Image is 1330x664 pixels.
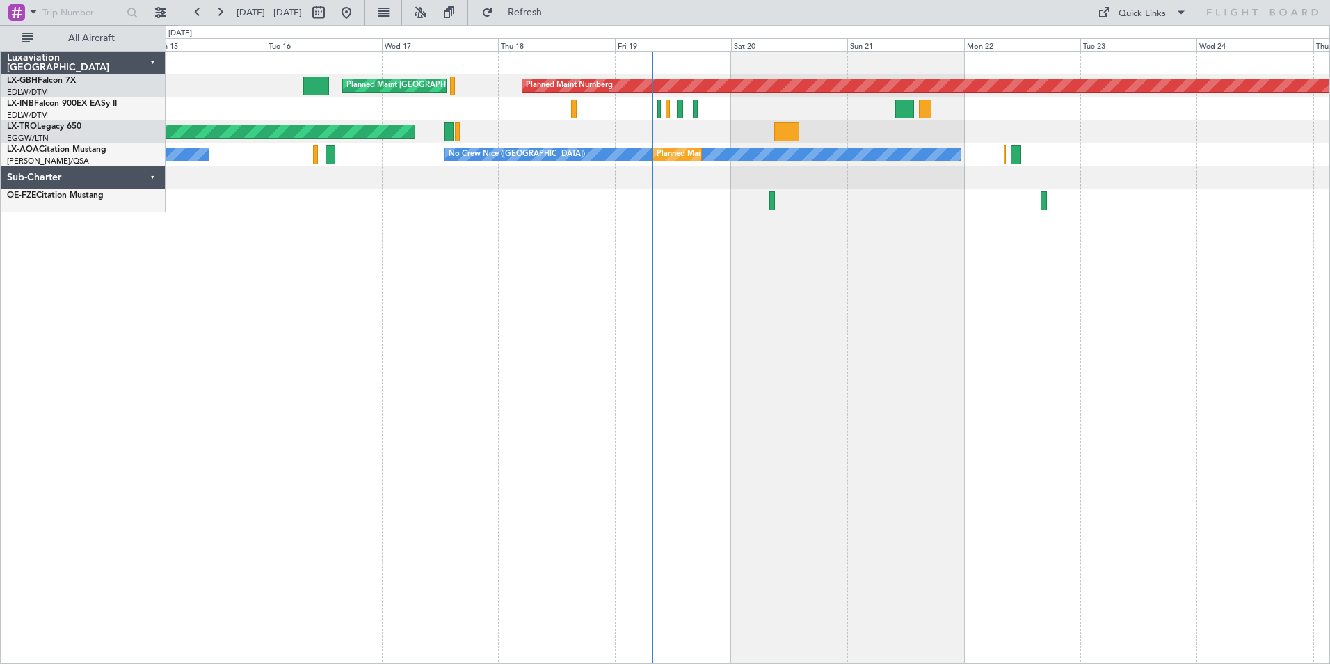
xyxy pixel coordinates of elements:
[7,191,104,200] a: OE-FZECitation Mustang
[731,38,847,51] div: Sat 20
[149,38,265,51] div: Mon 15
[346,75,566,96] div: Planned Maint [GEOGRAPHIC_DATA] ([GEOGRAPHIC_DATA])
[7,133,49,143] a: EGGW/LTN
[42,2,122,23] input: Trip Number
[1119,7,1166,21] div: Quick Links
[7,122,37,131] span: LX-TRO
[1091,1,1194,24] button: Quick Links
[266,38,382,51] div: Tue 16
[496,8,554,17] span: Refresh
[382,38,498,51] div: Wed 17
[7,191,36,200] span: OE-FZE
[657,144,812,165] div: Planned Maint Nice ([GEOGRAPHIC_DATA])
[964,38,1080,51] div: Mon 22
[7,87,48,97] a: EDLW/DTM
[7,145,106,154] a: LX-AOACitation Mustang
[15,27,151,49] button: All Aircraft
[498,38,614,51] div: Thu 18
[237,6,302,19] span: [DATE] - [DATE]
[7,145,39,154] span: LX-AOA
[1196,38,1313,51] div: Wed 24
[168,28,192,40] div: [DATE]
[1080,38,1196,51] div: Tue 23
[7,77,76,85] a: LX-GBHFalcon 7X
[7,156,89,166] a: [PERSON_NAME]/QSA
[475,1,559,24] button: Refresh
[526,75,613,96] div: Planned Maint Nurnberg
[615,38,731,51] div: Fri 19
[449,144,585,165] div: No Crew Nice ([GEOGRAPHIC_DATA])
[7,110,48,120] a: EDLW/DTM
[847,38,963,51] div: Sun 21
[7,100,34,108] span: LX-INB
[7,100,117,108] a: LX-INBFalcon 900EX EASy II
[7,122,81,131] a: LX-TROLegacy 650
[36,33,147,43] span: All Aircraft
[7,77,38,85] span: LX-GBH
